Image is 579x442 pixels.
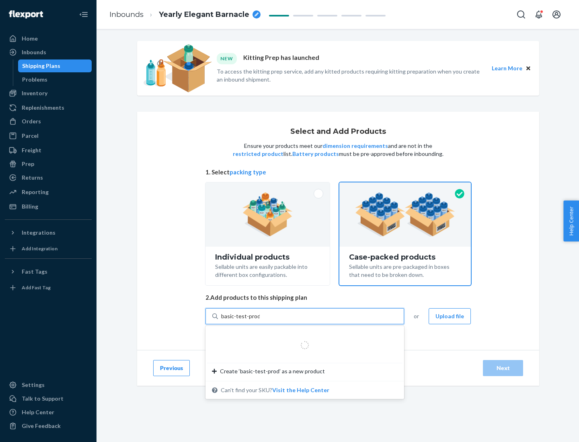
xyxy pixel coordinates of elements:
[22,146,41,154] div: Freight
[76,6,92,23] button: Close Navigation
[22,62,60,70] div: Shipping Plans
[22,381,45,389] div: Settings
[243,53,319,64] p: Kitting Prep has launched
[22,245,57,252] div: Add Integration
[22,229,55,237] div: Integrations
[22,160,34,168] div: Prep
[22,35,38,43] div: Home
[22,117,41,125] div: Orders
[355,192,455,237] img: case-pack.59cecea509d18c883b923b81aeac6d0b.png
[205,168,471,176] span: 1. Select
[5,87,92,100] a: Inventory
[22,268,47,276] div: Fast Tags
[5,392,92,405] a: Talk to Support
[290,128,386,136] h1: Select and Add Products
[205,293,471,302] span: 2. Add products to this shipping plan
[153,360,190,376] button: Previous
[490,364,516,372] div: Next
[524,64,533,73] button: Close
[9,10,43,18] img: Flexport logo
[548,6,565,23] button: Open account menu
[22,174,43,182] div: Returns
[5,115,92,128] a: Orders
[349,253,461,261] div: Case-packed products
[5,186,92,198] a: Reporting
[215,253,320,261] div: Individual products
[22,188,49,196] div: Reporting
[22,408,54,416] div: Help Center
[492,64,522,73] button: Learn More
[22,395,64,403] div: Talk to Support
[5,281,92,294] a: Add Fast Tag
[22,89,47,97] div: Inventory
[5,379,92,391] a: Settings
[5,158,92,170] a: Prep
[22,76,47,84] div: Problems
[349,261,461,279] div: Sellable units are pre-packaged in boxes that need to be broken down.
[5,171,92,184] a: Returns
[22,284,51,291] div: Add Fast Tag
[513,6,529,23] button: Open Search Box
[414,312,419,320] span: or
[103,3,267,27] ol: breadcrumbs
[292,150,339,158] button: Battery products
[429,308,471,324] button: Upload file
[221,312,260,320] input: Create ‘basic-test-prod’ as a new productCan't find your SKU?Visit the Help Center
[22,422,61,430] div: Give Feedback
[22,132,39,140] div: Parcel
[217,53,237,64] div: NEW
[18,73,92,86] a: Problems
[230,168,266,176] button: packing type
[5,226,92,239] button: Integrations
[531,6,547,23] button: Open notifications
[220,367,325,375] span: Create ‘basic-test-prod’ as a new product
[215,261,320,279] div: Sellable units are easily packable into different box configurations.
[242,192,293,237] img: individual-pack.facf35554cb0f1810c75b2bd6df2d64e.png
[22,203,38,211] div: Billing
[5,129,92,142] a: Parcel
[22,48,46,56] div: Inbounds
[5,46,92,59] a: Inbounds
[483,360,523,376] button: Next
[563,201,579,241] button: Help Center
[5,144,92,157] a: Freight
[233,150,283,158] button: restricted product
[272,386,329,394] button: Create ‘basic-test-prod’ as a new productCan't find your SKU?
[221,386,329,394] span: Can't find your SKU?
[5,406,92,419] a: Help Center
[5,101,92,114] a: Replenishments
[109,10,144,19] a: Inbounds
[5,242,92,255] a: Add Integration
[5,200,92,213] a: Billing
[232,142,444,158] p: Ensure your products meet our and are not in the list. must be pre-approved before inbounding.
[217,68,485,84] p: To access the kitting prep service, add any kitted products requiring kitting preparation when yo...
[18,59,92,72] a: Shipping Plans
[5,32,92,45] a: Home
[5,265,92,278] button: Fast Tags
[5,419,92,432] button: Give Feedback
[159,10,249,20] span: Yearly Elegant Barnacle
[22,104,64,112] div: Replenishments
[322,142,388,150] button: dimension requirements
